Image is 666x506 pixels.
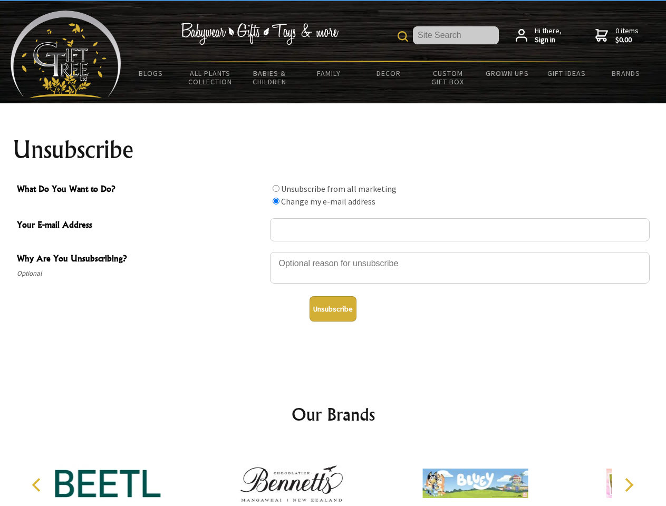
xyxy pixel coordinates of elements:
h2: Our Brands [21,402,645,427]
input: What Do You Want to Do? [273,185,279,192]
button: Next [617,473,640,497]
a: Hi there,Sign in [516,26,562,45]
a: Grown Ups [477,62,537,84]
a: Gift Ideas [537,62,596,84]
textarea: Why Are You Unsubscribing? [270,252,650,284]
a: Family [300,62,359,84]
strong: Sign in [535,35,562,45]
h1: Unsubscribe [13,137,654,162]
span: Optional [17,267,265,280]
button: Previous [26,473,50,497]
a: Babies & Children [240,62,300,93]
input: Site Search [413,26,499,44]
label: Change my e-mail address [281,196,375,207]
label: Unsubscribe from all marketing [281,183,397,194]
strong: $0.00 [615,35,639,45]
input: Your E-mail Address [270,218,650,241]
span: What Do You Want to Do? [17,182,265,198]
span: 0 items [615,26,639,45]
span: Hi there, [535,26,562,45]
a: 0 items$0.00 [595,26,639,45]
input: What Do You Want to Do? [273,198,279,205]
span: Why Are You Unsubscribing? [17,252,265,267]
span: Your E-mail Address [17,218,265,233]
a: Brands [596,62,656,84]
img: Babyware - Gifts - Toys and more... [11,11,121,98]
a: All Plants Collection [181,62,240,93]
img: product search [398,31,408,42]
a: Decor [359,62,418,84]
a: Custom Gift Box [418,62,478,93]
a: BLOGS [121,62,181,84]
button: Unsubscribe [310,296,356,322]
img: Babywear - Gifts - Toys & more [180,23,339,45]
